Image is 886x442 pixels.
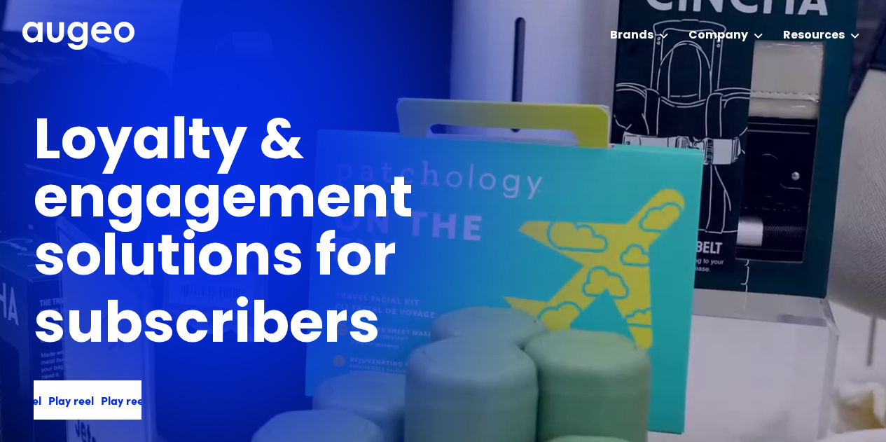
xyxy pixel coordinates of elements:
[34,380,141,420] a: Play reelPlay reelPlay reel
[98,392,144,408] div: Play reel
[22,22,134,51] a: home
[688,27,748,44] div: Company
[46,392,91,408] div: Play reel
[34,115,639,289] h1: Loyalty & engagement solutions for
[22,22,134,50] img: Augeo's full logo in white.
[783,27,845,44] div: Resources
[610,27,653,44] div: Brands
[34,298,380,357] h1: subscribers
